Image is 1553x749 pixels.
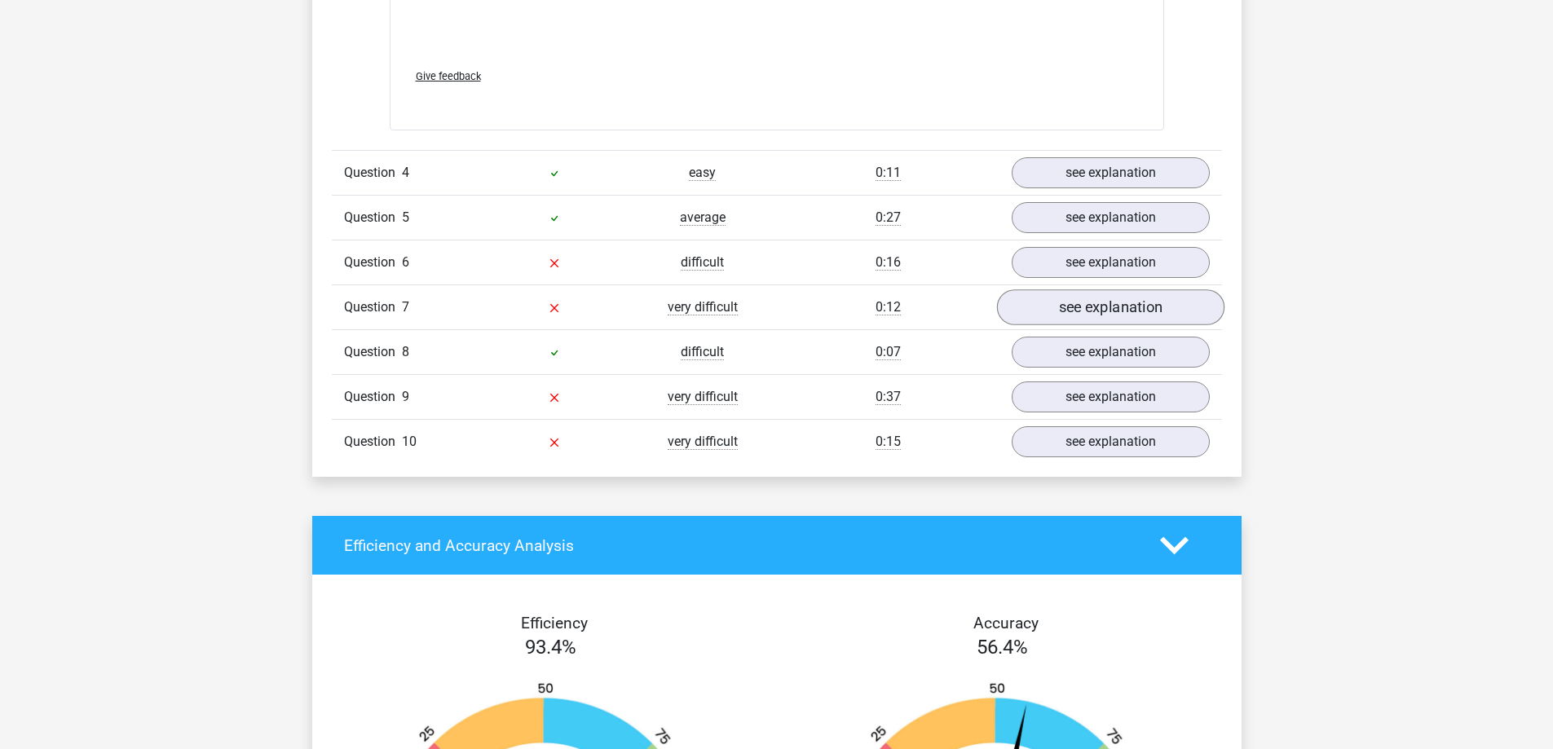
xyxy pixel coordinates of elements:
span: 0:07 [876,344,901,360]
span: Give feedback [416,70,481,82]
a: see explanation [1012,426,1210,457]
span: average [680,209,726,226]
span: 5 [402,209,409,225]
span: difficult [681,344,724,360]
span: Question [344,387,402,407]
span: 8 [402,344,409,359]
span: 0:37 [876,389,901,405]
span: 6 [402,254,409,270]
span: 56.4% [977,636,1028,659]
span: 0:16 [876,254,901,271]
span: 0:11 [876,165,901,181]
a: see explanation [1012,202,1210,233]
span: 93.4% [525,636,576,659]
span: Question [344,253,402,272]
a: see explanation [1012,247,1210,278]
span: Question [344,163,402,183]
span: difficult [681,254,724,271]
span: 7 [402,299,409,315]
span: Question [344,342,402,362]
span: 0:15 [876,434,901,450]
span: easy [689,165,716,181]
a: see explanation [1012,337,1210,368]
span: Question [344,297,402,317]
h4: Accuracy [796,614,1216,632]
span: 9 [402,389,409,404]
span: 4 [402,165,409,180]
h4: Efficiency and Accuracy Analysis [344,536,1136,555]
span: very difficult [668,299,738,315]
span: Question [344,208,402,227]
span: 10 [402,434,417,449]
a: see explanation [1012,381,1210,412]
span: very difficult [668,389,738,405]
span: 0:27 [876,209,901,226]
h4: Efficiency [344,614,765,632]
span: very difficult [668,434,738,450]
span: Question [344,432,402,452]
a: see explanation [996,289,1224,325]
a: see explanation [1012,157,1210,188]
span: 0:12 [876,299,901,315]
